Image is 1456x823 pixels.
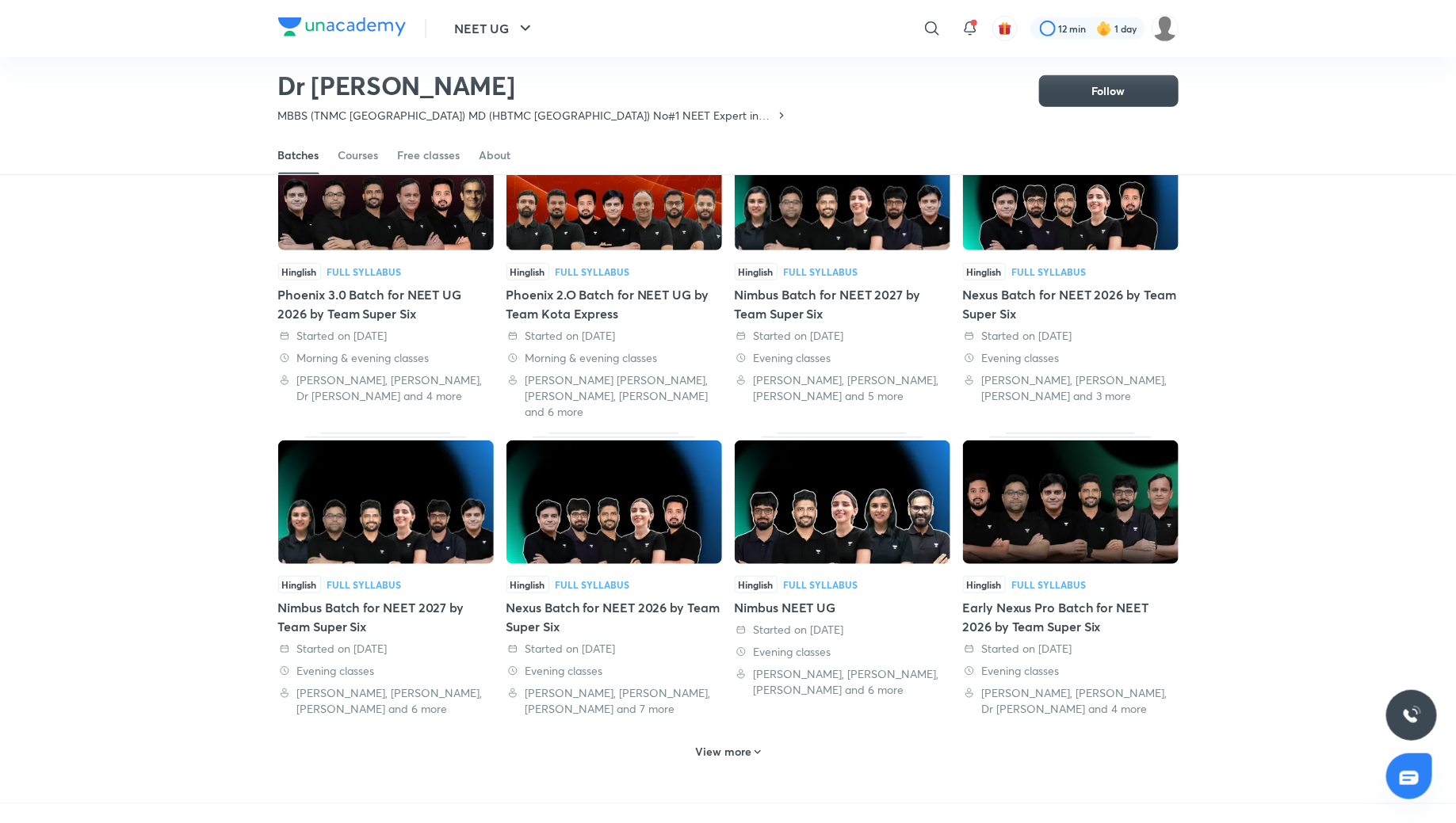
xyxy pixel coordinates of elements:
[506,685,722,717] div: Pranav Pundarik, Abhay Agrawal, Prateek Jain and 7 more
[963,263,1006,280] span: Hinglish
[278,576,321,593] span: Hinglish
[735,666,950,698] div: Pranav Pundarik, Prateek Jain, Dr. Rakshita Singh and 6 more
[963,440,1179,564] img: Thumbnail
[506,263,549,280] span: Hinglish
[398,147,460,163] div: Free classes
[963,285,1179,323] div: Nexus Batch for NEET 2026 by Team Super Six
[1012,267,1087,276] div: Full Syllabus
[506,127,722,250] img: Thumbnail
[735,127,950,250] img: Thumbnail
[278,17,406,40] a: Company Logo
[398,136,460,174] a: Free classes
[278,350,494,366] div: Morning & evening classes
[327,267,402,276] div: Full Syllabus
[784,580,858,589] div: Full Syllabus
[963,685,1179,717] div: Pranav Pundarik, Prateek Jain, Dr Amit Gupta and 4 more
[735,432,950,717] div: Nimbus NEET UG
[445,13,545,44] button: NEET UG
[963,576,1006,593] span: Hinglish
[963,372,1179,404] div: Pranav Pundarik, Anmol Sharma, Prateek Jain and 3 more
[278,147,319,163] div: Batches
[735,263,778,280] span: Hinglish
[556,580,630,589] div: Full Syllabus
[735,598,950,617] div: Nimbus NEET UG
[278,119,494,419] div: Phoenix 3.0 Batch for NEET UG 2026 by Team Super Six
[735,285,950,323] div: Nimbus Batch for NEET 2027 by Team Super Six
[735,622,950,638] div: Started on 18 Mar 2025
[506,663,722,679] div: Evening classes
[506,598,722,636] div: Nexus Batch for NEET 2026 by Team Super Six
[278,108,775,124] p: MBBS (TNMC [GEOGRAPHIC_DATA]) MD (HBTMC [GEOGRAPHIC_DATA]) No#1 NEET Expert in [GEOGRAPHIC_DATA] ...
[506,372,722,420] div: Saumya Shirish, Pranav Pundarik, Sanjay Mishra and 6 more
[278,70,788,101] h2: Dr [PERSON_NAME]
[506,350,722,366] div: Morning & evening classes
[278,263,321,280] span: Hinglish
[506,440,722,564] img: Thumbnail
[1092,83,1125,99] span: Follow
[278,685,494,717] div: Pranav Pundarik, Prateek Jain, Dr. Rakshita Singh and 6 more
[278,598,494,636] div: Nimbus Batch for NEET 2027 by Team Super Six
[963,663,1179,679] div: Evening classes
[338,147,379,163] div: Courses
[963,350,1179,366] div: Evening classes
[480,147,511,163] div: About
[278,127,494,250] img: Thumbnail
[735,372,950,404] div: Pranav Pundarik, Abhay Agrawal, Prateek Jain and 5 more
[338,136,379,174] a: Courses
[327,580,402,589] div: Full Syllabus
[735,576,778,593] span: Hinglish
[1096,21,1112,36] img: streak
[992,16,1018,41] button: avatar
[998,21,1012,36] img: avatar
[278,663,494,679] div: Evening classes
[506,285,722,323] div: Phoenix 2.O Batch for NEET UG by Team Kota Express
[506,328,722,344] div: Started on 30 May 2025
[963,119,1179,419] div: Nexus Batch for NEET 2026 by Team Super Six
[1012,580,1087,589] div: Full Syllabus
[1039,75,1179,107] button: Follow
[278,372,494,404] div: Pranav Pundarik, Prateek Jain, Dr Amit Gupta and 4 more
[506,119,722,419] div: Phoenix 2.O Batch for NEET UG by Team Kota Express
[278,17,406,36] img: Company Logo
[506,576,549,593] span: Hinglish
[735,644,950,660] div: Evening classes
[784,267,858,276] div: Full Syllabus
[735,440,950,564] img: Thumbnail
[556,267,630,276] div: Full Syllabus
[278,432,494,717] div: Nimbus Batch for NEET 2027 by Team Super Six
[963,598,1179,636] div: Early Nexus Pro Batch for NEET 2026 by Team Super Six
[480,136,511,174] a: About
[963,641,1179,657] div: Started on 16 Jan 2025
[695,744,751,760] h6: View more
[278,440,494,564] img: Thumbnail
[278,328,494,344] div: Started on 17 Jul 2025
[506,432,722,717] div: Nexus Batch for NEET 2026 by Team Super Six
[1152,15,1179,42] img: Siddharth Mitra
[963,328,1179,344] div: Started on 24 Apr 2025
[963,432,1179,717] div: Early Nexus Pro Batch for NEET 2026 by Team Super Six
[963,127,1179,250] img: Thumbnail
[735,328,950,344] div: Started on 25 Apr 2025
[735,119,950,419] div: Nimbus Batch for NEET 2027 by Team Super Six
[278,641,494,657] div: Started on 1 Apr 2025
[278,285,494,323] div: Phoenix 3.0 Batch for NEET UG 2026 by Team Super Six
[735,350,950,366] div: Evening classes
[278,136,319,174] a: Batches
[506,641,722,657] div: Started on 1 Apr 2025
[1402,706,1421,725] img: ttu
